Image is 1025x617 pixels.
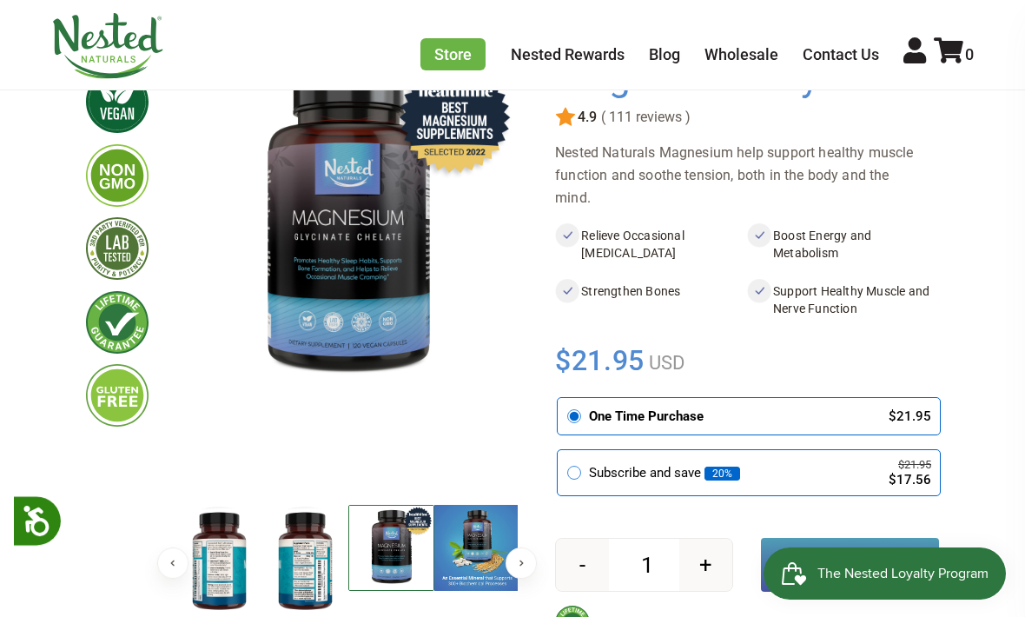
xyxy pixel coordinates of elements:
[86,291,149,354] img: lifetimeguarantee
[555,223,747,265] li: Relieve Occasional [MEDICAL_DATA]
[506,547,537,579] button: Next
[51,13,164,79] img: Nested Naturals
[176,505,262,617] img: Magnesium Glycinate
[597,109,691,125] span: ( 111 reviews )
[761,538,939,592] button: Add to basket
[434,505,520,591] img: Magnesium Glycinate
[645,352,684,374] span: USD
[934,45,974,63] a: 0
[157,547,188,579] button: Previous
[86,217,149,280] img: thirdpartytested
[576,109,597,125] span: 4.9
[555,107,576,128] img: star.svg
[556,539,609,591] button: -
[555,56,930,100] h1: Magnesium Glycinate
[555,142,939,209] div: Nested Naturals Magnesium help support healthy muscle function and soothe tension, both in the bo...
[420,38,486,70] a: Store
[679,539,732,591] button: +
[86,144,149,207] img: gmofree
[803,45,879,63] a: Contact Us
[555,342,645,380] span: $21.95
[649,45,680,63] a: Blog
[176,56,518,398] img: Magnesium Glycinate
[747,279,939,321] li: Support Healthy Muscle and Nerve Function
[764,547,1008,600] iframe: Button to open loyalty program pop-up
[555,279,747,321] li: Strengthen Bones
[511,45,625,63] a: Nested Rewards
[86,70,149,133] img: vegan
[262,505,348,617] img: Magnesium Glycinate
[747,223,939,265] li: Boost Energy and Metabolism
[86,364,149,427] img: glutenfree
[965,45,974,63] span: 0
[704,45,778,63] a: Wholesale
[348,505,434,591] img: Magnesium Glycinate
